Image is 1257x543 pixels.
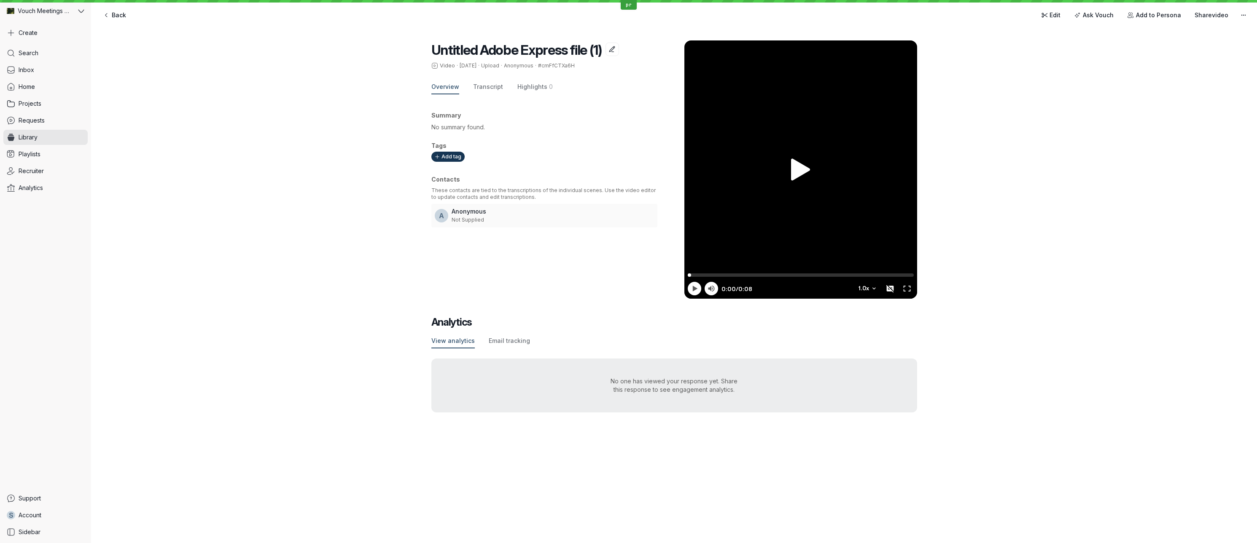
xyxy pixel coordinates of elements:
button: Sharevideo [1190,8,1233,22]
span: Analytics [19,184,43,192]
span: Search [19,49,38,57]
button: Ask Vouch [1069,8,1119,22]
span: [DATE] [460,62,476,69]
a: Projects [3,96,88,111]
span: Overview [431,83,459,91]
span: Share video [1195,11,1228,19]
h2: Analytics [431,316,917,329]
span: 0 [549,83,553,91]
button: Edit title [606,43,619,56]
span: Summary [431,112,461,119]
span: Projects [19,99,41,108]
a: Home [3,79,88,94]
span: Inbox [19,66,34,74]
span: · [455,62,460,69]
span: Edit [1050,11,1061,19]
p: No summary found. [431,123,657,131]
span: · [476,62,481,69]
span: Ask Vouch [1083,11,1114,19]
span: Untitled Adobe Express file (1) [431,42,602,58]
span: Add to Persona [1136,11,1181,19]
span: Sidebar [19,528,40,536]
span: Not Supplied [452,217,484,223]
span: · [533,62,538,69]
div: No one has viewed your response yet. Share this response to see engagement analytics. [583,377,765,394]
span: Video [440,62,455,69]
a: Recruiter [3,163,88,179]
span: Tags [431,142,447,149]
button: Add to Persona [1122,8,1186,22]
span: Email tracking [489,337,530,345]
span: · [499,62,504,69]
button: More actions [1237,8,1250,22]
span: Playlists [19,150,40,158]
span: Support [19,494,41,503]
span: Home [19,83,35,91]
a: Edit [1036,8,1066,22]
h3: Anonymous [452,207,654,216]
span: Library [19,133,38,142]
span: Transcript [473,83,503,91]
span: Vouch Meetings Demo [18,7,72,15]
span: Requests [19,116,45,125]
a: Sidebar [3,524,88,540]
button: Add tag [431,152,465,162]
span: Highlights [517,83,547,91]
a: Library [3,130,88,145]
button: Vouch Meetings Demo avatarVouch Meetings Demo [3,3,88,19]
a: Playlists [3,147,88,162]
a: Support [3,491,88,506]
span: S [9,511,13,519]
a: Search [3,45,88,61]
span: Recruiter [19,167,44,175]
a: Analytics [3,180,88,195]
span: View analytics [431,337,475,345]
a: Requests [3,113,88,128]
div: Vouch Meetings Demo [3,3,76,19]
button: Create [3,25,88,40]
span: Back [112,11,126,19]
a: Back [98,8,131,22]
span: Account [19,511,41,519]
img: Vouch Meetings Demo avatar [7,7,14,15]
a: Inbox [3,62,88,78]
span: A [439,211,444,220]
span: Contacts [431,176,460,183]
span: #cmFfCTXa6H [538,62,575,69]
span: Upload [481,62,499,69]
span: Create [19,29,38,37]
span: Anonymous [504,62,533,69]
a: SAccount [3,508,88,523]
p: These contacts are tied to the transcriptions of the individual scenes. Use the video editor to u... [431,187,657,201]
